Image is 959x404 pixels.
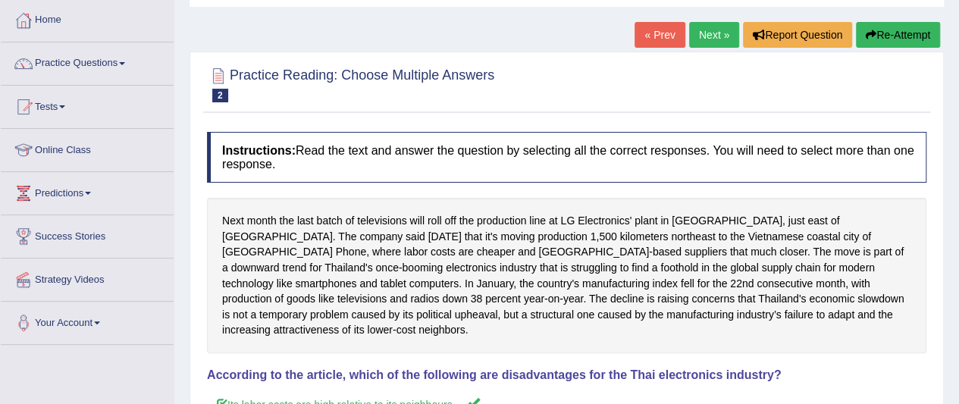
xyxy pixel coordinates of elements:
[743,22,852,48] button: Report Question
[856,22,940,48] button: Re-Attempt
[689,22,739,48] a: Next »
[1,215,174,253] a: Success Stories
[207,64,494,102] h2: Practice Reading: Choose Multiple Answers
[1,302,174,340] a: Your Account
[1,42,174,80] a: Practice Questions
[207,368,926,382] h4: According to the article, which of the following are disadvantages for the Thai electronics indus...
[207,132,926,183] h4: Read the text and answer the question by selecting all the correct responses. You will need to se...
[1,172,174,210] a: Predictions
[1,129,174,167] a: Online Class
[1,86,174,124] a: Tests
[212,89,228,102] span: 2
[635,22,685,48] a: « Prev
[222,144,296,157] b: Instructions:
[207,198,926,353] div: Next month the last batch of televisions will roll off the production line at LG Electronics' pla...
[1,258,174,296] a: Strategy Videos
